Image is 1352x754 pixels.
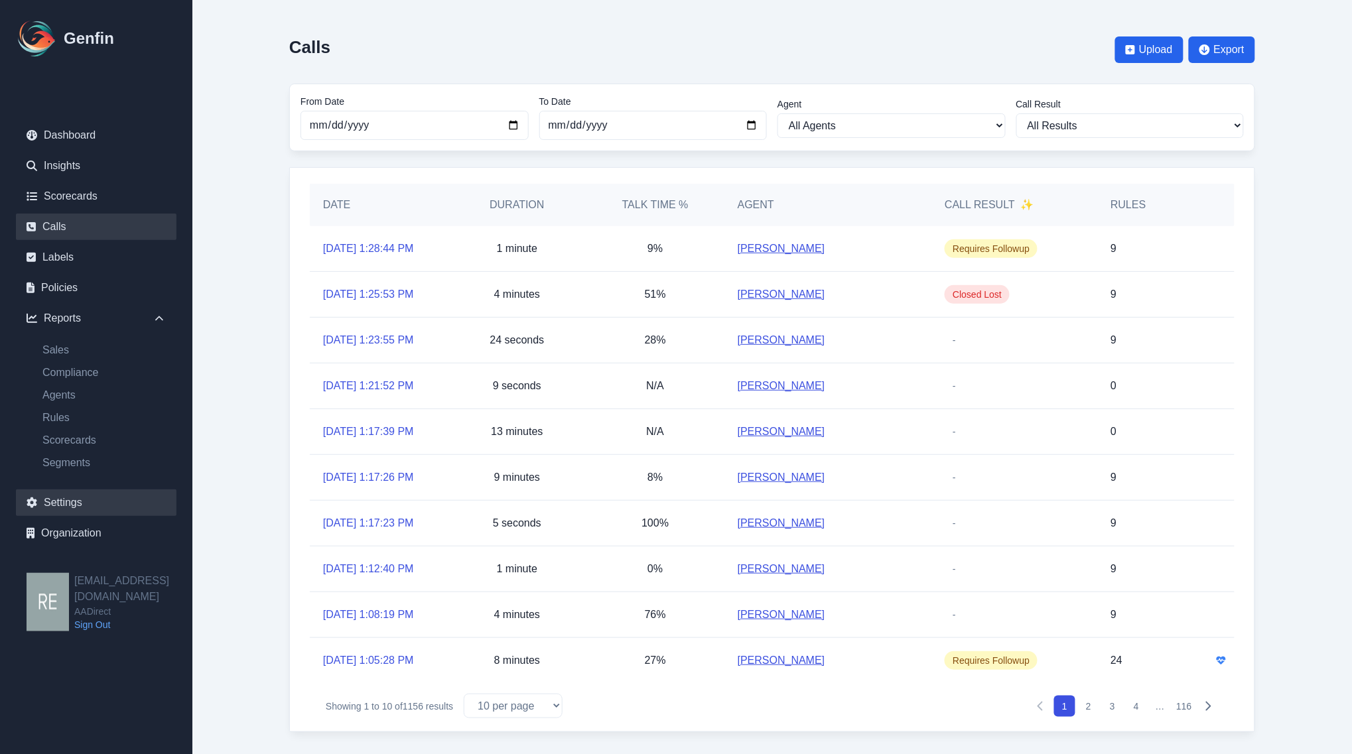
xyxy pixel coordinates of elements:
span: N/A [646,426,664,437]
p: 1 minute [497,241,537,257]
span: AADirect [74,605,192,618]
div: Reports [16,305,176,332]
img: resqueda@aadirect.com [27,573,69,631]
span: 1 [364,701,370,712]
p: 9 [1111,286,1116,302]
p: 4 minutes [494,607,540,623]
p: 27% [645,653,666,668]
span: Requires Followup [945,651,1038,670]
a: [DATE] 1:17:23 PM [323,515,414,531]
p: 9 [1111,241,1116,257]
span: ✨ [1020,197,1034,213]
img: Logo [16,17,58,60]
span: - [945,605,964,624]
h1: Genfin [64,28,114,49]
a: Sign Out [74,618,192,631]
button: 4 [1126,696,1147,717]
a: [PERSON_NAME] [738,332,825,348]
a: [DATE] 1:08:19 PM [323,607,414,623]
p: 0 [1111,424,1116,440]
p: 9 [1111,561,1116,577]
a: Scorecards [16,183,176,210]
a: [DATE] 1:21:52 PM [323,378,414,394]
a: Rules [32,410,176,426]
a: Organization [16,520,176,546]
a: [PERSON_NAME] [738,561,825,577]
p: 0% [647,561,663,577]
label: Agent [777,97,1006,111]
p: 76% [645,607,666,623]
button: Export [1189,36,1255,63]
p: 9 [1111,607,1116,623]
h5: Duration [461,197,573,213]
a: [PERSON_NAME] [738,378,825,394]
a: [PERSON_NAME] [738,470,825,485]
a: Agents [32,387,176,403]
h2: Calls [289,37,330,57]
p: 9 [1111,332,1116,348]
span: Requires Followup [945,239,1038,258]
p: 9 minutes [494,470,540,485]
a: [DATE] 1:05:28 PM [323,653,414,668]
span: N/A [646,380,664,391]
a: [PERSON_NAME] [738,286,825,302]
label: From Date [301,95,529,108]
h5: Rules [1111,197,1146,213]
a: [DATE] 1:23:55 PM [323,332,414,348]
span: - [945,560,964,578]
p: 51% [645,286,666,302]
a: Segments [32,455,176,471]
a: Labels [16,244,176,271]
a: [PERSON_NAME] [738,653,825,668]
p: 100% [642,515,669,531]
nav: Pagination [1030,696,1219,717]
a: [DATE] 1:17:39 PM [323,424,414,440]
span: Export [1214,42,1245,58]
p: 5 seconds [493,515,541,531]
p: 4 minutes [494,286,540,302]
p: 24 seconds [490,332,545,348]
span: Closed Lost [945,285,1010,304]
span: 10 [382,701,393,712]
a: Dashboard [16,122,176,149]
button: 1 [1054,696,1075,717]
button: 2 [1078,696,1099,717]
a: [DATE] 1:17:26 PM [323,470,414,485]
p: 13 minutes [491,424,543,440]
p: 1 minute [497,561,537,577]
span: - [945,422,964,441]
p: 28% [645,332,666,348]
h2: [EMAIL_ADDRESS][DOMAIN_NAME] [74,573,192,605]
a: [PERSON_NAME] [738,424,825,440]
button: 116 [1174,696,1195,717]
span: - [945,514,964,533]
label: To Date [539,95,768,108]
a: Compliance [32,365,176,381]
span: … [1150,696,1171,717]
p: 9% [647,241,663,257]
h5: Call Result [945,197,1034,213]
a: [DATE] 1:12:40 PM [323,561,414,577]
h5: Date [323,197,435,213]
a: Sales [32,342,176,358]
p: 9 [1111,515,1116,531]
a: Policies [16,275,176,301]
a: Insights [16,153,176,179]
label: Call Result [1016,97,1245,111]
a: [PERSON_NAME] [738,607,825,623]
a: Scorecards [32,432,176,448]
a: Calls [16,214,176,240]
button: 3 [1102,696,1123,717]
a: Upload [1115,36,1183,63]
h5: Talk Time % [600,197,711,213]
span: 1156 [403,701,423,712]
p: 9 [1111,470,1116,485]
a: Settings [16,489,176,516]
a: [DATE] 1:28:44 PM [323,241,414,257]
a: [PERSON_NAME] [738,515,825,531]
span: - [945,377,964,395]
h5: Agent [738,197,774,213]
a: [DATE] 1:25:53 PM [323,286,414,302]
p: 0 [1111,378,1116,394]
p: 8 minutes [494,653,540,668]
